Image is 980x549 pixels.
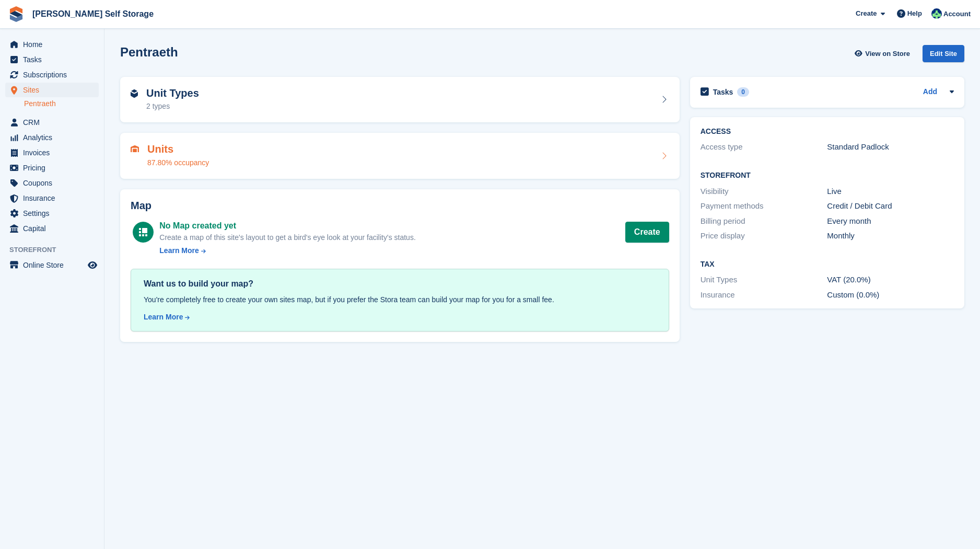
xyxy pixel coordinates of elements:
span: Analytics [23,130,86,145]
span: Home [23,37,86,52]
div: Billing period [701,215,827,227]
span: Subscriptions [23,67,86,82]
h2: ACCESS [701,128,954,136]
a: menu [5,161,99,175]
div: Edit Site [923,45,964,62]
a: Edit Site [923,45,964,66]
a: menu [5,191,99,205]
h2: Tasks [713,87,733,97]
button: Create [625,222,669,243]
div: Monthly [827,230,954,242]
div: 0 [737,87,749,97]
span: Sites [23,83,86,97]
a: Unit Types 2 types [120,77,680,123]
div: Unit Types [701,274,827,286]
span: Tasks [23,52,86,67]
div: You're completely free to create your own sites map, but if you prefer the Stora team can build y... [144,294,656,305]
span: Pricing [23,161,86,175]
img: stora-icon-8386f47178a22dfd0bd8f6a31ec36ba5ce8667c1dd55bd0f319d3a0aa187defe.svg [8,6,24,22]
a: [PERSON_NAME] Self Storage [28,5,158,22]
div: VAT (20.0%) [827,274,954,286]
div: 2 types [146,101,199,112]
a: menu [5,37,99,52]
a: Pentraeth [24,99,99,109]
img: unit-type-icn-2b2737a686de81e16bb02015468b77c625bbabd49415b5ef34ead5e3b44a266d.svg [131,89,138,98]
div: Every month [827,215,954,227]
div: No Map created yet [159,220,415,232]
img: map-icn-white-8b231986280072e83805622d3debb4903e2986e43859118e7b4002611c8ef794.svg [139,228,147,236]
div: Insurance [701,289,827,301]
div: 87.80% occupancy [147,157,209,168]
a: Preview store [86,259,99,271]
a: menu [5,83,99,97]
span: Settings [23,206,86,221]
a: menu [5,176,99,190]
span: View on Store [865,49,910,59]
img: Dafydd Pritchard [931,8,942,19]
h2: Units [147,143,209,155]
a: menu [5,145,99,160]
a: Add [923,86,937,98]
h2: Pentraeth [120,45,178,59]
div: Visibility [701,186,827,198]
h2: Tax [701,260,954,269]
div: Access type [701,141,827,153]
a: menu [5,130,99,145]
div: Create a map of this site's layout to get a bird's eye look at your facility's status. [159,232,415,243]
h2: Map [131,200,669,212]
span: Coupons [23,176,86,190]
div: Learn More [144,312,183,323]
a: Units 87.80% occupancy [120,133,680,179]
img: unit-icn-7be61d7bf1b0ce9d3e12c5938cc71ed9869f7b940bace4675aadf7bd6d80202e.svg [131,145,139,153]
span: Storefront [9,245,104,255]
div: Payment methods [701,200,827,212]
span: Create [856,8,877,19]
a: menu [5,67,99,82]
span: Insurance [23,191,86,205]
h2: Unit Types [146,87,199,99]
a: Learn More [159,245,415,256]
div: Want us to build your map? [144,278,656,290]
a: menu [5,221,99,236]
a: menu [5,258,99,272]
div: Price display [701,230,827,242]
span: Online Store [23,258,86,272]
span: CRM [23,115,86,130]
a: Learn More [144,312,656,323]
h2: Storefront [701,171,954,180]
a: View on Store [853,45,914,62]
a: menu [5,115,99,130]
span: Invoices [23,145,86,160]
div: Learn More [159,245,199,256]
div: Standard Padlock [827,141,954,153]
div: Live [827,186,954,198]
span: Help [907,8,922,19]
span: Account [943,9,971,19]
div: Credit / Debit Card [827,200,954,212]
span: Capital [23,221,86,236]
a: menu [5,52,99,67]
a: menu [5,206,99,221]
div: Custom (0.0%) [827,289,954,301]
